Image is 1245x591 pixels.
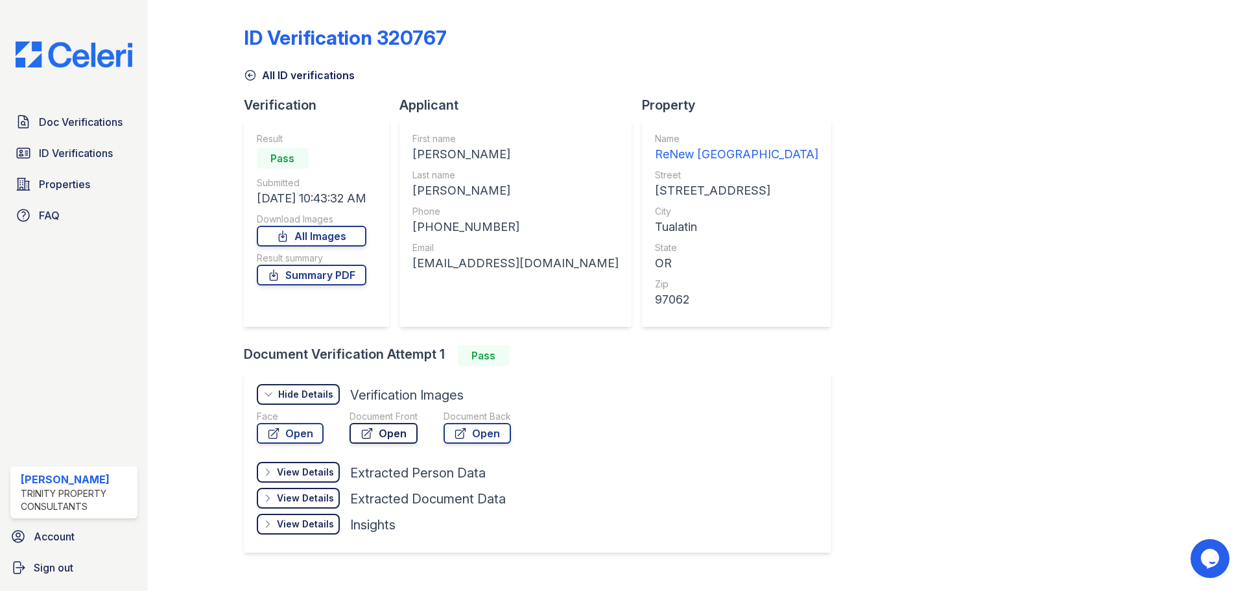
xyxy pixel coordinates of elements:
div: Email [412,241,619,254]
div: Zip [655,278,818,291]
span: Doc Verifications [39,114,123,130]
div: Extracted Document Data [350,490,506,508]
a: Account [5,524,143,549]
div: View Details [277,466,334,479]
div: [PERSON_NAME] [21,472,132,487]
div: Submitted [257,176,366,189]
div: Extracted Person Data [350,464,486,482]
div: OR [655,254,818,272]
div: ID Verification 320767 [244,26,447,49]
img: CE_Logo_Blue-a8612792a0a2168367f1c8372b55b34899dd931a85d93a1a3d3e32e68fde9ad4.png [5,42,143,67]
div: First name [412,132,619,145]
span: ID Verifications [39,145,113,161]
div: 97062 [655,291,818,309]
a: Sign out [5,555,143,581]
div: Face [257,410,324,423]
div: [STREET_ADDRESS] [655,182,818,200]
div: Trinity Property Consultants [21,487,132,513]
a: ID Verifications [10,140,137,166]
span: FAQ [39,208,60,223]
div: Document Front [350,410,418,423]
a: Open [444,423,511,444]
div: Result [257,132,366,145]
div: State [655,241,818,254]
div: View Details [277,518,334,531]
div: View Details [277,492,334,505]
div: ReNew [GEOGRAPHIC_DATA] [655,145,818,163]
div: [PERSON_NAME] [412,182,619,200]
a: Open [350,423,418,444]
div: City [655,205,818,218]
div: Hide Details [278,388,333,401]
div: [EMAIL_ADDRESS][DOMAIN_NAME] [412,254,619,272]
div: Applicant [399,96,642,114]
div: Verification [244,96,399,114]
div: Pass [257,148,309,169]
div: Name [655,132,818,145]
a: Doc Verifications [10,109,137,135]
div: Pass [458,345,510,366]
div: Verification Images [350,386,464,404]
div: Street [655,169,818,182]
a: Name ReNew [GEOGRAPHIC_DATA] [655,132,818,163]
div: Last name [412,169,619,182]
div: Result summary [257,252,366,265]
span: Properties [39,176,90,192]
div: Tualatin [655,218,818,236]
span: Account [34,529,75,544]
a: All ID verifications [244,67,355,83]
span: Sign out [34,560,73,575]
div: Document Back [444,410,511,423]
a: FAQ [10,202,137,228]
div: Document Verification Attempt 1 [244,345,842,366]
div: Phone [412,205,619,218]
a: Properties [10,171,137,197]
div: Download Images [257,213,366,226]
div: Property [642,96,842,114]
iframe: chat widget [1191,539,1232,578]
div: Insights [350,516,396,534]
a: Summary PDF [257,265,366,285]
div: [PERSON_NAME] [412,145,619,163]
a: Open [257,423,324,444]
div: [PHONE_NUMBER] [412,218,619,236]
a: All Images [257,226,366,247]
div: [DATE] 10:43:32 AM [257,189,366,208]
